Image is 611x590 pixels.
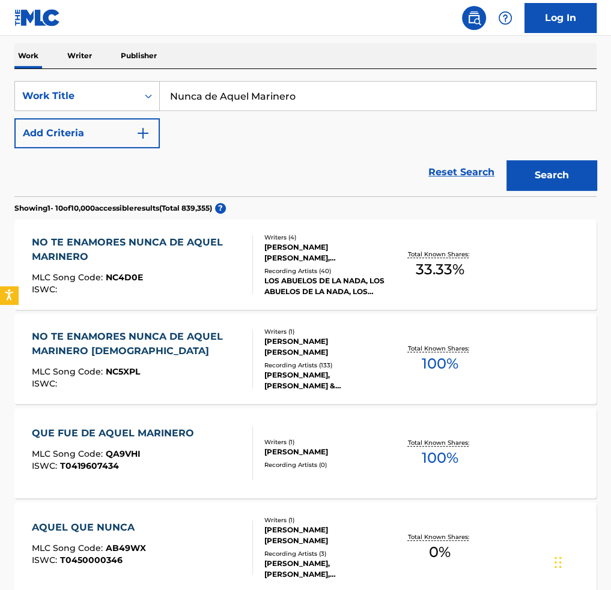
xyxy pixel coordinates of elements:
[64,43,96,68] p: Writer
[14,408,597,498] a: QUE FUE DE AQUEL MARINEROMLC Song Code:QA9VHIISWC:T0419607434Writers (1)[PERSON_NAME]Recording Ar...
[215,203,226,214] span: ?
[32,555,60,565] span: ISWC :
[524,3,597,33] a: Log In
[407,344,472,353] p: Total Known Shares:
[32,448,106,459] span: MLC Song Code :
[14,118,160,148] button: Add Criteria
[264,447,391,457] div: [PERSON_NAME]
[32,426,200,441] div: QUE FUE DE AQUEL MARINERO
[415,259,464,280] span: 33.33 %
[264,275,391,297] div: LOS ABUELOS DE LA NADA, LOS ABUELOS DE LA NADA, LOS ABUELOS DE LA NADA, LOS ABUELOS DE LA NADA, L...
[14,220,597,310] a: NO TE ENAMORES NUNCA DE AQUEL MARINEROMLC Song Code:NC4D0EISWC:Writers (4)[PERSON_NAME] [PERSON_N...
[14,81,597,196] form: Search Form
[136,126,150,140] img: 9d2ae6d4665cec9f34b9.svg
[264,361,391,370] div: Recording Artists ( 133 )
[264,370,391,391] div: [PERSON_NAME], [PERSON_NAME] & [PERSON_NAME] FEAT. [PERSON_NAME], LOS ABUELOS DE LA NADA, LOS ABU...
[421,447,458,469] span: 100 %
[106,543,146,553] span: AB49WX
[264,242,391,263] div: [PERSON_NAME] [PERSON_NAME], [PERSON_NAME] [PERSON_NAME] [PERSON_NAME]
[22,89,130,103] div: Work Title
[467,11,481,25] img: search
[117,43,160,68] p: Publisher
[421,353,458,375] span: 100 %
[32,272,106,283] span: MLC Song Code :
[493,6,517,30] div: Help
[14,9,61,26] img: MLC Logo
[506,160,597,190] button: Search
[32,366,106,377] span: MLC Song Code :
[264,460,391,469] div: Recording Artists ( 0 )
[264,266,391,275] div: Recording Artists ( 40 )
[106,366,140,377] span: NC5XPL
[264,516,391,525] div: Writers ( 1 )
[14,203,212,214] p: Showing 1 - 10 of 10,000 accessible results (Total 839,355 )
[264,438,391,447] div: Writers ( 1 )
[407,250,472,259] p: Total Known Shares:
[106,448,141,459] span: QA9VHI
[60,555,123,565] span: T0450000346
[264,327,391,336] div: Writers ( 1 )
[422,159,500,185] a: Reset Search
[407,438,472,447] p: Total Known Shares:
[264,549,391,558] div: Recording Artists ( 3 )
[14,314,597,404] a: NO TE ENAMORES NUNCA DE AQUEL MARINERO [DEMOGRAPHIC_DATA]MLC Song Code:NC5XPLISWC:Writers (1)[PER...
[32,543,106,553] span: MLC Song Code :
[551,532,611,590] iframe: Chat Widget
[106,272,143,283] span: NC4D0E
[264,525,391,546] div: [PERSON_NAME] [PERSON_NAME]
[32,235,243,264] div: NO TE ENAMORES NUNCA DE AQUEL MARINERO
[429,541,451,563] span: 0 %
[264,558,391,580] div: [PERSON_NAME], [PERSON_NAME], [PERSON_NAME]
[555,544,562,580] div: Drag
[32,520,146,535] div: AQUEL QUE NUNCA
[32,378,60,389] span: ISWC :
[32,284,60,295] span: ISWC :
[32,460,60,471] span: ISWC :
[498,11,512,25] img: help
[264,233,391,242] div: Writers ( 4 )
[32,330,243,358] div: NO TE ENAMORES NUNCA DE AQUEL MARINERO [DEMOGRAPHIC_DATA]
[264,336,391,358] div: [PERSON_NAME] [PERSON_NAME]
[407,532,472,541] p: Total Known Shares:
[14,43,42,68] p: Work
[60,460,119,471] span: T0419607434
[462,6,486,30] a: Public Search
